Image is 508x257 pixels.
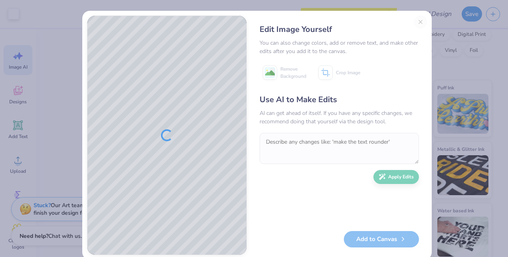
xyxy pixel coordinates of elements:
div: Use AI to Make Edits [260,94,419,106]
div: Edit Image Yourself [260,24,419,36]
button: Remove Background [260,63,310,83]
div: You can also change colors, add or remove text, and make other edits after you add it to the canvas. [260,39,419,55]
div: AI can get ahead of itself. If you have any specific changes, we recommend doing that yourself vi... [260,109,419,126]
span: Crop Image [336,69,360,76]
button: Crop Image [315,63,365,83]
span: Remove Background [280,65,306,80]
